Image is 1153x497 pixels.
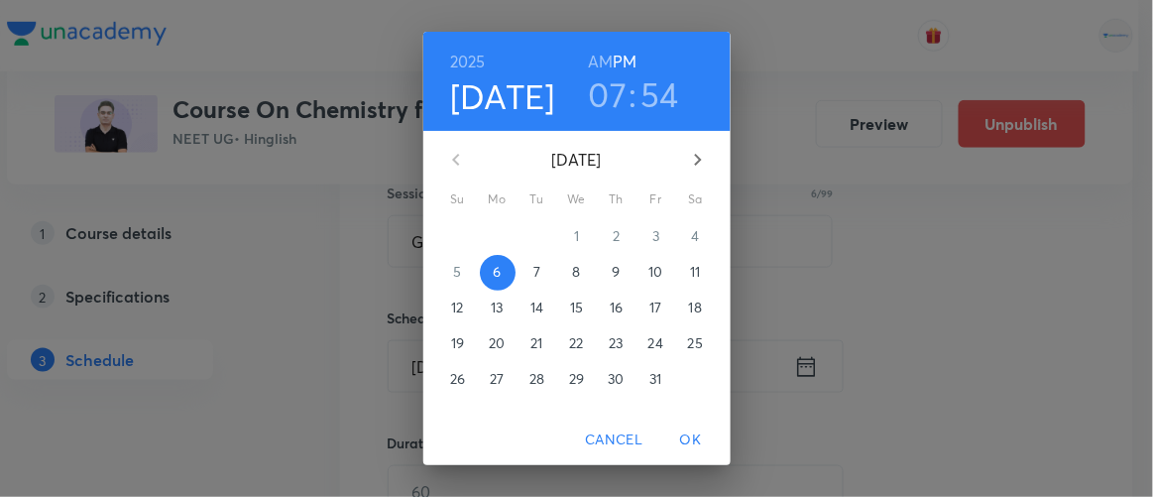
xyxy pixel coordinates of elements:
span: Fr [638,189,674,209]
button: OK [659,422,723,458]
p: 11 [690,262,700,282]
button: 8 [559,255,595,291]
span: OK [667,428,715,452]
button: 15 [559,291,595,326]
p: 7 [533,262,540,282]
p: 8 [572,262,580,282]
p: 29 [569,369,584,389]
button: 11 [678,255,714,291]
button: 28 [519,362,555,398]
button: 29 [559,362,595,398]
p: 9 [612,262,620,282]
button: 26 [440,362,476,398]
button: Cancel [577,422,650,458]
button: 10 [638,255,674,291]
button: 2025 [450,48,486,75]
button: 12 [440,291,476,326]
span: Sa [678,189,714,209]
button: 27 [480,362,516,398]
button: 20 [480,326,516,362]
p: 13 [491,298,503,317]
p: 26 [450,369,465,389]
button: AM [588,48,613,75]
p: 28 [529,369,544,389]
p: 22 [569,333,583,353]
p: [DATE] [480,148,674,172]
p: 21 [530,333,542,353]
p: 20 [489,333,505,353]
button: 21 [519,326,555,362]
button: 16 [599,291,634,326]
button: 13 [480,291,516,326]
button: PM [613,48,636,75]
button: [DATE] [450,75,555,117]
span: We [559,189,595,209]
button: 54 [641,73,680,115]
span: Cancel [585,428,642,452]
button: 25 [678,326,714,362]
p: 15 [570,298,583,317]
span: Tu [519,189,555,209]
button: 14 [519,291,555,326]
button: 24 [638,326,674,362]
button: 17 [638,291,674,326]
button: 07 [589,73,628,115]
p: 14 [530,298,543,317]
button: 22 [559,326,595,362]
p: 24 [648,333,663,353]
h3: : [629,73,636,115]
p: 16 [610,298,623,317]
button: 30 [599,362,634,398]
button: 9 [599,255,634,291]
button: 31 [638,362,674,398]
p: 31 [649,369,661,389]
button: 6 [480,255,516,291]
p: 23 [609,333,623,353]
p: 17 [649,298,661,317]
span: Su [440,189,476,209]
button: 7 [519,255,555,291]
p: 27 [490,369,504,389]
p: 10 [648,262,662,282]
p: 25 [688,333,703,353]
p: 19 [451,333,464,353]
button: 19 [440,326,476,362]
button: 23 [599,326,634,362]
p: 30 [608,369,624,389]
p: 12 [451,298,463,317]
button: 18 [678,291,714,326]
span: Th [599,189,634,209]
span: Mo [480,189,516,209]
p: 6 [493,262,501,282]
p: 18 [689,298,702,317]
